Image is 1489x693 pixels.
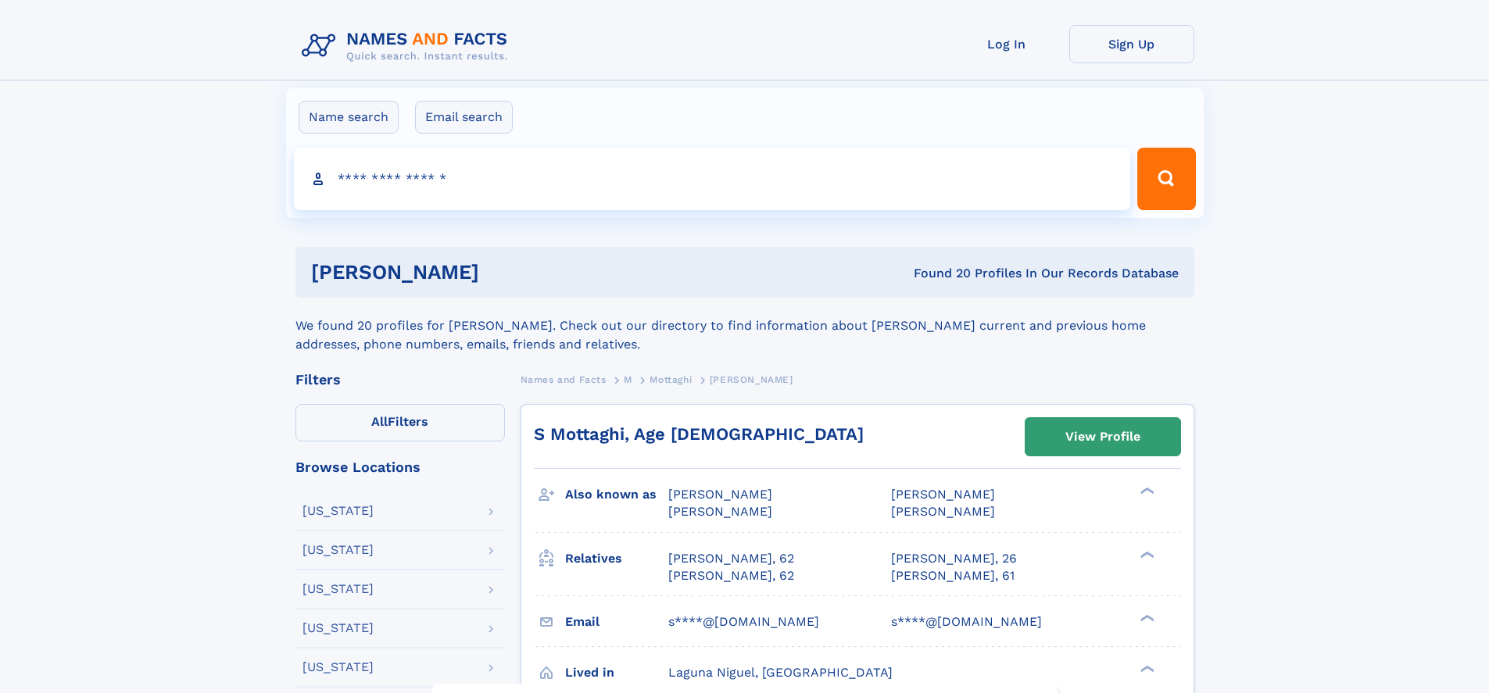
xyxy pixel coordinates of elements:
[668,504,772,519] span: [PERSON_NAME]
[371,414,388,429] span: All
[295,373,505,387] div: Filters
[1136,486,1155,496] div: ❯
[302,505,374,517] div: [US_STATE]
[1025,418,1180,455] a: View Profile
[710,374,793,385] span: [PERSON_NAME]
[302,622,374,634] div: [US_STATE]
[624,374,632,385] span: M
[891,504,995,519] span: [PERSON_NAME]
[668,567,794,584] a: [PERSON_NAME], 62
[295,298,1194,354] div: We found 20 profiles for [PERSON_NAME]. Check out our directory to find information about [PERSON...
[302,583,374,595] div: [US_STATE]
[534,424,864,444] a: S Mottaghi, Age [DEMOGRAPHIC_DATA]
[299,101,399,134] label: Name search
[302,544,374,556] div: [US_STATE]
[311,263,696,282] h1: [PERSON_NAME]
[294,148,1131,210] input: search input
[1136,549,1155,559] div: ❯
[565,545,668,572] h3: Relatives
[1136,613,1155,623] div: ❯
[1069,25,1194,63] a: Sign Up
[891,567,1015,584] a: [PERSON_NAME], 61
[650,370,692,389] a: Mottaghi
[1136,663,1155,673] div: ❯
[624,370,632,389] a: M
[295,460,505,474] div: Browse Locations
[668,550,794,567] a: [PERSON_NAME], 62
[650,374,692,385] span: Mottaghi
[565,659,668,686] h3: Lived in
[891,487,995,502] span: [PERSON_NAME]
[295,404,505,441] label: Filters
[668,487,772,502] span: [PERSON_NAME]
[565,609,668,635] h3: Email
[521,370,607,389] a: Names and Facts
[1065,419,1140,455] div: View Profile
[1137,148,1195,210] button: Search Button
[891,550,1017,567] a: [PERSON_NAME], 26
[302,661,374,673] div: [US_STATE]
[668,665,893,680] span: Laguna Niguel, [GEOGRAPHIC_DATA]
[415,101,513,134] label: Email search
[565,481,668,508] h3: Also known as
[696,265,1179,282] div: Found 20 Profiles In Our Records Database
[944,25,1069,63] a: Log In
[295,25,521,67] img: Logo Names and Facts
